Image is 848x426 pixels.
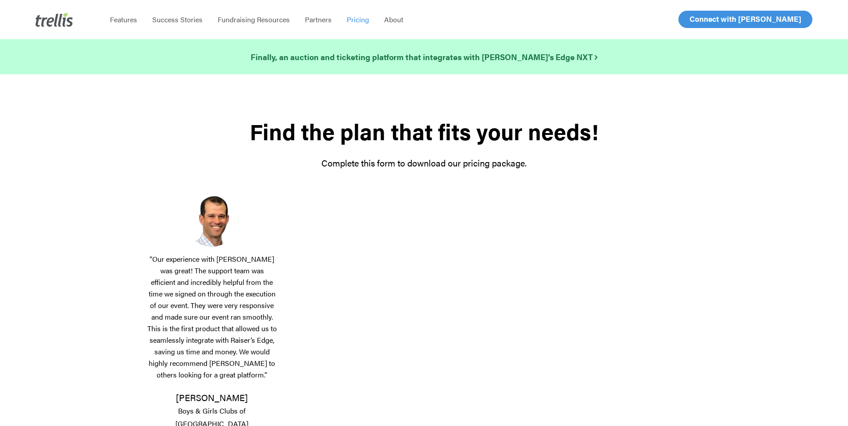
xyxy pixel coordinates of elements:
[152,14,203,24] span: Success Stories
[145,15,210,24] a: Success Stories
[36,12,73,27] img: Trellis
[147,253,277,391] p: “Our experience with [PERSON_NAME] was great! The support team was efficient and incredibly helpf...
[102,15,145,24] a: Features
[218,14,290,24] span: Fundraising Resources
[347,14,369,24] span: Pricing
[678,11,812,28] a: Connect with [PERSON_NAME]
[210,15,297,24] a: Fundraising Resources
[377,15,411,24] a: About
[690,13,801,24] span: Connect with [PERSON_NAME]
[384,14,403,24] span: About
[251,51,597,62] strong: Finally, an auction and ticketing platform that integrates with [PERSON_NAME]’s Edge NXT
[305,14,332,24] span: Partners
[185,194,239,247] img: Screenshot-2025-03-18-at-2.39.01%E2%80%AFPM.png
[250,115,598,147] strong: Find the plan that fits your needs!
[147,157,701,169] p: Complete this form to download our pricing package.
[110,14,137,24] span: Features
[297,15,339,24] a: Partners
[339,15,377,24] a: Pricing
[251,51,597,63] a: Finally, an auction and ticketing platform that integrates with [PERSON_NAME]’s Edge NXT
